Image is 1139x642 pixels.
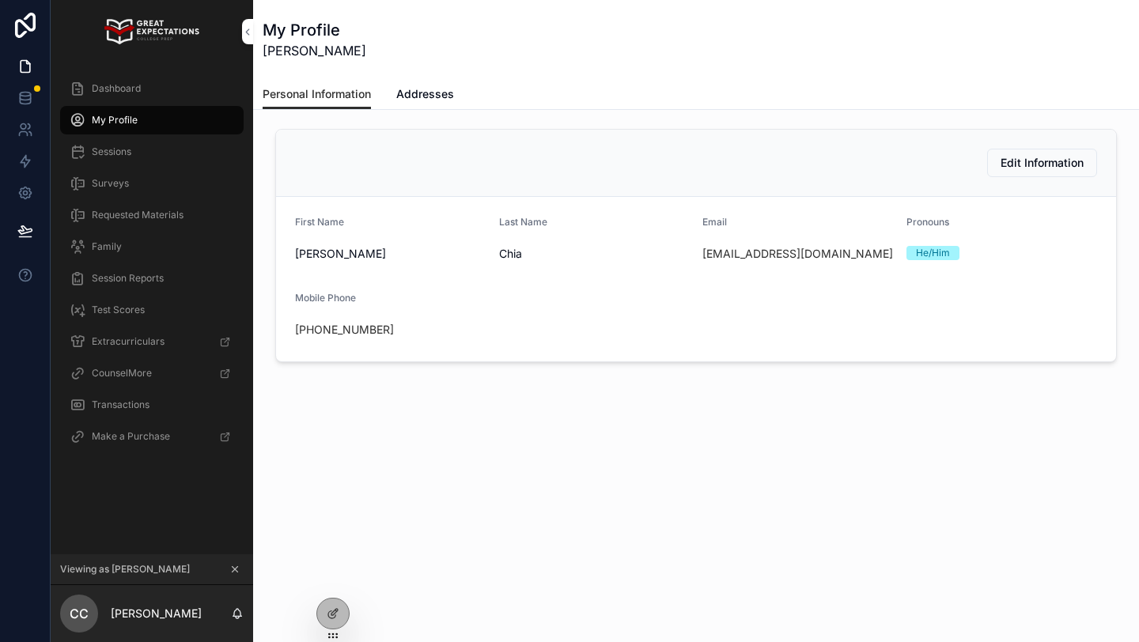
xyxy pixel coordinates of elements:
span: First Name [295,216,344,228]
span: CC [70,604,89,623]
a: Addresses [396,80,454,111]
a: Family [60,232,244,261]
img: App logo [104,19,199,44]
a: [EMAIL_ADDRESS][DOMAIN_NAME] [702,246,893,262]
span: Edit Information [1001,155,1084,171]
a: Personal Information [263,80,371,110]
a: [PHONE_NUMBER] [295,322,394,338]
span: [PERSON_NAME] [263,41,366,60]
span: Surveys [92,177,129,190]
span: Viewing as [PERSON_NAME] [60,563,190,576]
a: Requested Materials [60,201,244,229]
a: Make a Purchase [60,422,244,451]
span: Test Scores [92,304,145,316]
a: Dashboard [60,74,244,103]
p: [PERSON_NAME] [111,606,202,621]
span: My Profile [92,114,138,127]
span: Make a Purchase [92,430,170,443]
button: Edit Information [987,149,1097,177]
span: Requested Materials [92,209,184,221]
a: Extracurriculars [60,327,244,356]
h1: My Profile [263,19,366,41]
span: Pronouns [906,216,949,228]
span: Chia [499,246,691,262]
span: Sessions [92,145,131,158]
span: Family [92,240,122,253]
span: Last Name [499,216,547,228]
span: Session Reports [92,272,164,285]
a: My Profile [60,106,244,134]
a: CounselMore [60,359,244,387]
div: scrollable content [51,63,253,471]
span: [PERSON_NAME] [295,246,486,262]
span: Addresses [396,86,454,102]
a: Transactions [60,391,244,419]
span: CounselMore [92,367,152,380]
div: He/Him [916,246,950,260]
span: Mobile Phone [295,292,356,304]
a: Session Reports [60,264,244,293]
span: Extracurriculars [92,335,165,348]
a: Surveys [60,169,244,198]
span: Email [702,216,727,228]
a: Sessions [60,138,244,166]
span: Transactions [92,398,149,411]
span: Personal Information [263,86,371,102]
a: Test Scores [60,296,244,324]
span: Dashboard [92,82,141,95]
